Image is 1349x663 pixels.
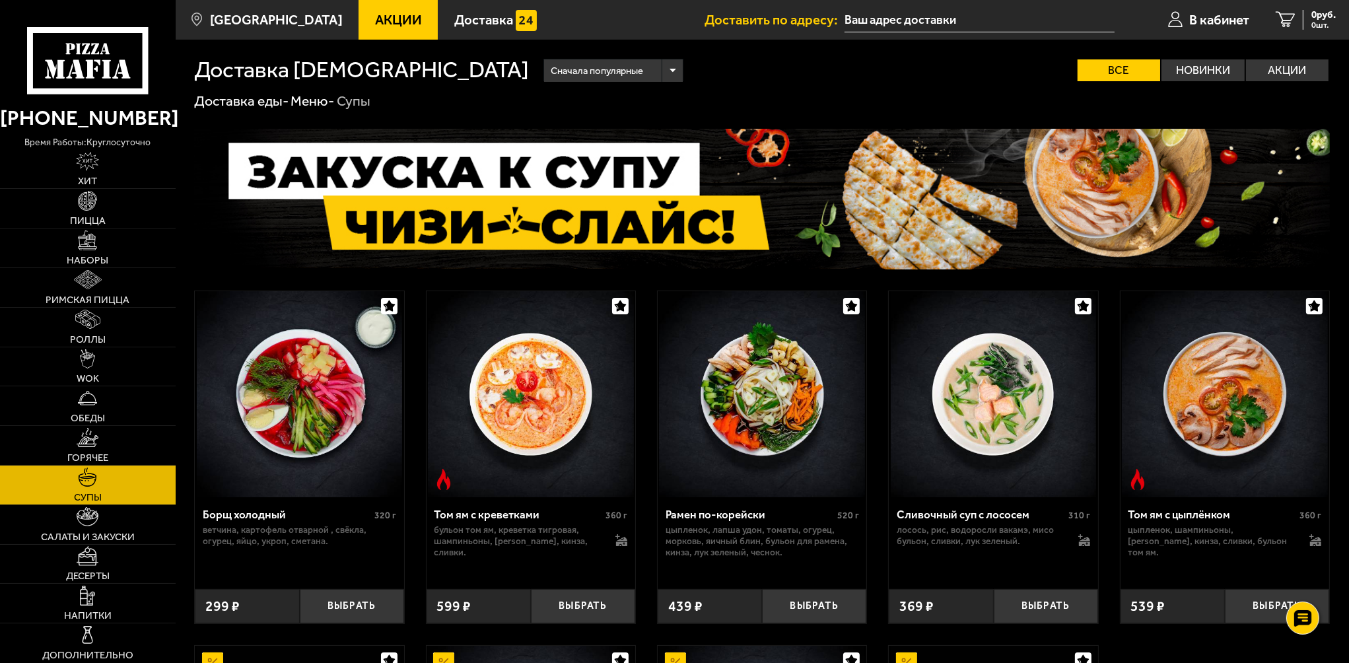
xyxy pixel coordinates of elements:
[433,469,454,490] img: Острое блюдо
[837,510,859,521] span: 520 г
[300,589,404,623] button: Выбрать
[668,599,703,613] span: 439 ₽
[1246,59,1329,81] label: Акции
[46,295,129,305] span: Римская пицца
[77,374,99,384] span: WOK
[1311,21,1336,30] span: 0 шт.
[434,524,602,558] p: бульон том ям, креветка тигровая, шампиньоны, [PERSON_NAME], кинза, сливки.
[67,453,108,463] span: Горячее
[1299,510,1321,521] span: 360 г
[454,13,513,26] span: Доставка
[291,92,334,109] a: Меню-
[427,291,635,497] a: Острое блюдоТом ям с креветками
[897,524,1064,547] p: лосось, рис, водоросли вакамэ, мисо бульон, сливки, лук зеленый.
[1128,524,1296,558] p: цыпленок, шампиньоны, [PERSON_NAME], кинза, сливки, бульон том ям.
[705,13,845,26] span: Доставить по адресу:
[891,291,1097,497] img: Сливочный суп с лососем
[1311,10,1336,20] span: 0 руб.
[1121,291,1329,497] a: Острое блюдоТом ям с цыплёнком
[337,92,370,110] div: Супы
[437,599,471,613] span: 599 ₽
[203,508,371,521] div: Борщ холодный
[666,508,834,521] div: Рамен по-корейски
[1225,589,1329,623] button: Выбрать
[1189,13,1249,26] span: В кабинет
[210,13,343,26] span: [GEOGRAPHIC_DATA]
[845,8,1115,32] input: Ваш адрес доставки
[67,256,108,265] span: Наборы
[994,589,1098,623] button: Выбрать
[197,291,403,497] img: Борщ холодный
[71,413,105,423] span: Обеды
[375,13,422,26] span: Акции
[516,10,537,31] img: 15daf4d41897b9f0e9f617042186c801.svg
[1127,469,1148,490] img: Острое блюдо
[605,510,627,521] span: 360 г
[78,176,97,186] span: Хит
[195,291,403,497] a: Борщ холодный
[70,335,106,345] span: Роллы
[74,493,102,503] span: Супы
[194,92,289,109] a: Доставка еды-
[1068,510,1090,521] span: 310 г
[194,59,529,81] h1: Доставка [DEMOGRAPHIC_DATA]
[762,589,866,623] button: Выбрать
[428,291,634,497] img: Том ям с креветками
[551,57,643,84] span: Сначала популярные
[374,510,396,521] span: 320 г
[41,532,135,542] span: Салаты и закуски
[42,650,133,660] span: Дополнительно
[205,599,240,613] span: 299 ₽
[659,291,865,497] img: Рамен по-корейски
[434,508,602,521] div: Том ям с креветками
[889,291,1097,497] a: Сливочный суп с лососем
[1078,59,1161,81] label: Все
[658,291,866,497] a: Рамен по-корейски
[64,611,112,621] span: Напитки
[531,589,635,623] button: Выбрать
[1131,599,1165,613] span: 539 ₽
[66,571,110,581] span: Десерты
[666,524,859,558] p: цыпленок, лапша удон, томаты, огурец, морковь, яичный блин, бульон для рамена, кинза, лук зеленый...
[1161,59,1245,81] label: Новинки
[1128,508,1296,521] div: Том ям с цыплёнком
[845,8,1115,32] span: Санкт-Петербург, посёлок Парголово, Толубеевский проезд, 38к3
[899,599,934,613] span: 369 ₽
[1122,291,1328,497] img: Том ям с цыплёнком
[70,216,106,226] span: Пицца
[897,508,1065,521] div: Сливочный суп с лососем
[203,524,396,547] p: ветчина, картофель отварной , свёкла, огурец, яйцо, укроп, сметана.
